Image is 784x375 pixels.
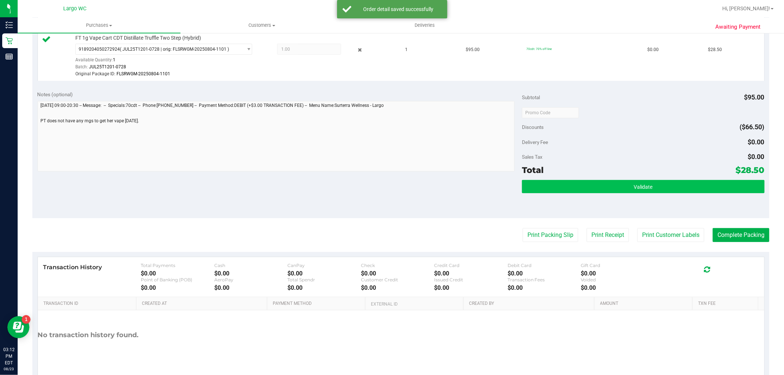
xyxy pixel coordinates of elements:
[113,57,115,62] span: 1
[708,46,722,53] span: $28.50
[64,6,87,12] span: Largo WC
[522,107,579,118] input: Promo Code
[214,263,287,268] div: Cash
[744,93,765,101] span: $95.00
[343,18,506,33] a: Deliveries
[287,284,361,291] div: $0.00
[7,316,29,338] iframe: Resource center
[637,228,704,242] button: Print Customer Labels
[214,284,287,291] div: $0.00
[698,301,755,307] a: Txn Fee
[3,346,14,366] p: 03:12 PM EDT
[242,44,251,54] span: select
[287,277,361,282] div: Total Spendr
[736,165,765,175] span: $28.50
[117,71,170,76] span: FLSRWGM-20250804-1101
[466,46,480,53] span: $95.00
[434,270,507,277] div: $0.00
[287,263,361,268] div: CanPay
[434,277,507,282] div: Issued Credit
[522,120,544,134] span: Discounts
[634,184,652,190] span: Validate
[715,23,760,31] span: Awaiting Payment
[273,301,362,307] a: Payment Method
[141,284,214,291] div: $0.00
[434,284,507,291] div: $0.00
[508,270,581,277] div: $0.00
[37,91,73,97] span: Notes (optional)
[180,18,343,33] a: Customers
[214,277,287,282] div: AeroPay
[522,139,548,145] span: Delivery Fee
[75,64,88,69] span: Batch:
[522,94,540,100] span: Subtotal
[508,263,581,268] div: Debit Card
[522,165,544,175] span: Total
[22,315,31,324] iframe: Resource center unread badge
[361,270,434,277] div: $0.00
[713,228,769,242] button: Complete Packing
[75,71,115,76] span: Original Package ID:
[361,284,434,291] div: $0.00
[600,301,690,307] a: Amount
[38,310,139,360] div: No transaction history found.
[18,22,180,29] span: Purchases
[740,123,765,131] span: ($66.50)
[748,153,765,161] span: $0.00
[581,277,654,282] div: Voided
[522,180,764,193] button: Validate
[120,47,229,52] span: ( JUL25T1201-0728 | orig: FLSRWGM-20250804-1101 )
[748,138,765,146] span: $0.00
[287,270,361,277] div: $0.00
[405,22,445,29] span: Deliveries
[75,35,201,42] span: FT 1g Vape Cart CDT Distillate Truffle Two Step (Hybrid)
[365,297,463,310] th: External ID
[361,263,434,268] div: Check
[43,301,133,307] a: Transaction ID
[181,22,343,29] span: Customers
[434,263,507,268] div: Credit Card
[722,6,770,11] span: Hi, [PERSON_NAME]!
[581,284,654,291] div: $0.00
[508,277,581,282] div: Transaction Fees
[214,270,287,277] div: $0.00
[3,366,14,372] p: 08/23
[523,228,578,242] button: Print Packing Slip
[587,228,629,242] button: Print Receipt
[6,37,13,44] inline-svg: Retail
[79,47,120,52] span: 9189204050272924
[141,263,214,268] div: Total Payments
[361,277,434,282] div: Customer Credit
[142,301,264,307] a: Created At
[89,64,126,69] span: JUL25T1201-0728
[522,154,543,160] span: Sales Tax
[526,47,552,51] span: 70cdt: 70% off line
[18,18,180,33] a: Purchases
[508,284,581,291] div: $0.00
[469,301,591,307] a: Created By
[6,53,13,60] inline-svg: Reports
[581,263,654,268] div: Gift Card
[75,55,261,69] div: Available Quantity:
[647,46,659,53] span: $0.00
[141,277,214,282] div: Point of Banking (POB)
[405,46,408,53] span: 1
[6,21,13,29] inline-svg: Inventory
[581,270,654,277] div: $0.00
[355,6,442,13] div: Order detail saved successfully
[141,270,214,277] div: $0.00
